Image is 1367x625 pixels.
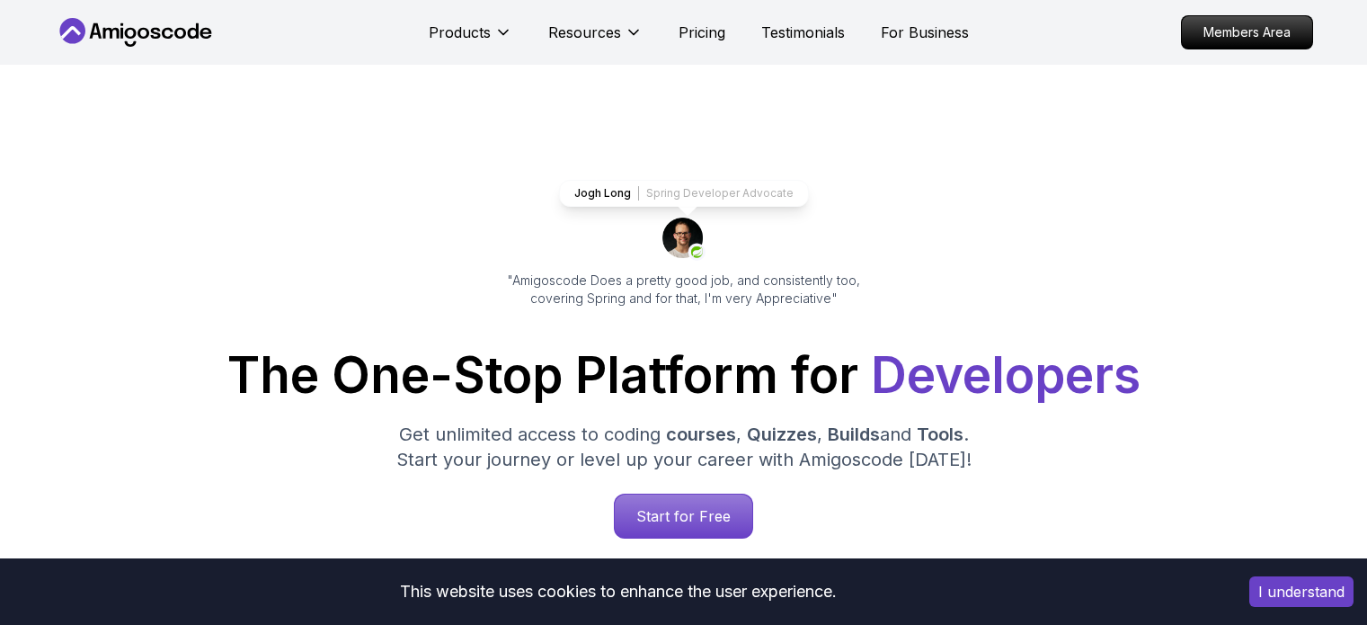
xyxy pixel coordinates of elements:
button: Accept cookies [1249,576,1354,607]
a: Members Area [1181,15,1313,49]
span: Developers [871,345,1141,405]
span: Tools [917,424,963,445]
h1: The One-Stop Platform for [69,351,1299,400]
p: Resources [548,22,621,43]
span: courses [666,424,736,445]
p: Get unlimited access to coding , , and . Start your journey or level up your career with Amigosco... [382,422,986,472]
p: Start for Free [615,495,752,538]
div: This website uses cookies to enhance the user experience. [13,572,1222,612]
span: Quizzes [747,424,817,445]
p: Products [429,22,491,43]
button: Resources [548,22,643,58]
span: Builds [828,424,880,445]
a: For Business [881,22,969,43]
p: "Amigoscode Does a pretty good job, and consistently too, covering Spring and for that, I'm very ... [483,272,885,308]
p: Members Area [1182,16,1312,49]
a: Start for Free [614,494,753,539]
p: Jogh Long [574,186,631,201]
p: Spring Developer Advocate [646,186,794,201]
a: Testimonials [761,22,845,43]
a: Pricing [679,22,725,43]
button: Products [429,22,512,58]
img: josh long [662,218,706,261]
